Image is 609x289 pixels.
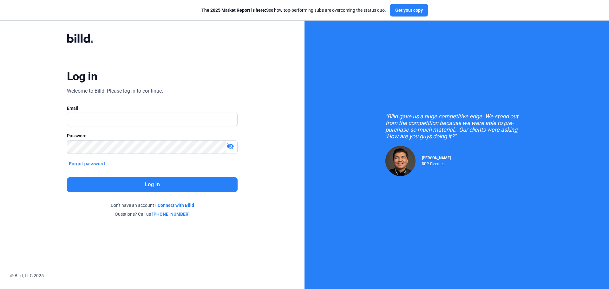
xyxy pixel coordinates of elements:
div: Questions? Call us [67,211,238,217]
a: Connect with Billd [158,202,194,208]
div: See how top-performing subs are overcoming the status quo. [201,7,386,13]
div: Don't have an account? [67,202,238,208]
span: The 2025 Market Report is here: [201,8,266,13]
div: Email [67,105,238,111]
div: Password [67,133,238,139]
button: Log in [67,177,238,192]
span: [PERSON_NAME] [422,156,451,160]
button: Get your copy [390,4,428,16]
div: RDP Electrical [422,160,451,166]
div: "Billd gave us a huge competitive edge. We stood out from the competition because we were able to... [385,113,528,140]
a: [PHONE_NUMBER] [152,211,190,217]
img: Raul Pacheco [385,146,416,176]
div: Log in [67,69,97,83]
mat-icon: visibility_off [226,142,234,150]
div: Welcome to Billd! Please log in to continue. [67,87,163,95]
button: Forgot password [67,160,107,167]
